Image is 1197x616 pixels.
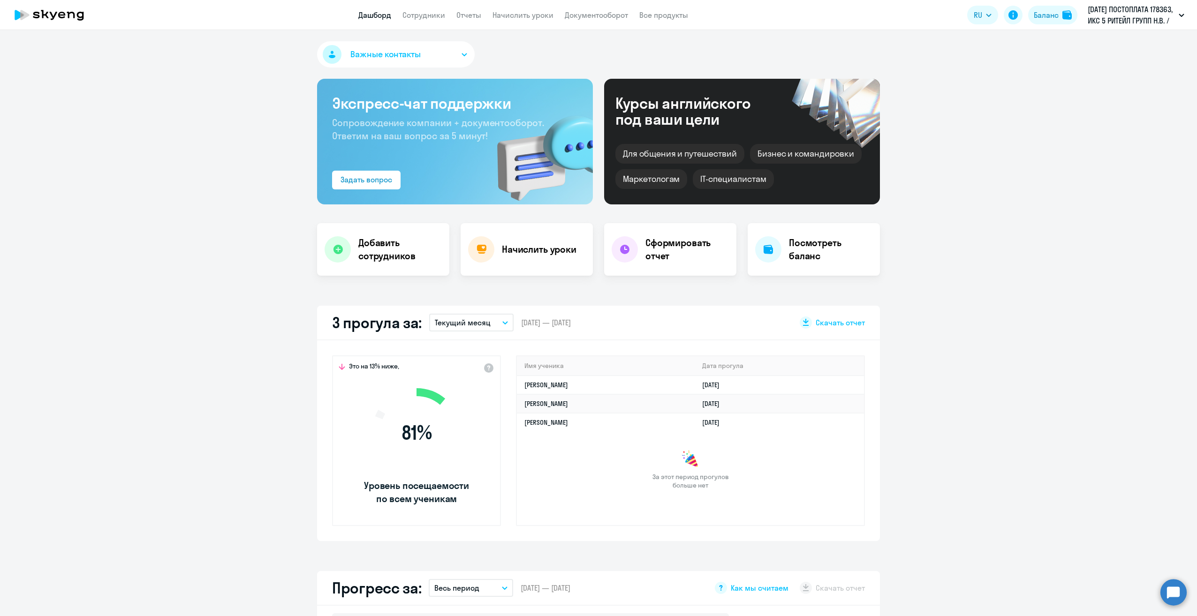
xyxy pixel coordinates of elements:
a: Сотрудники [402,10,445,20]
span: Уровень посещаемости по всем ученикам [363,479,470,505]
h4: Начислить уроки [502,243,576,256]
span: За этот период прогулов больше нет [651,473,730,489]
button: Задать вопрос [332,171,401,189]
span: [DATE] — [DATE] [521,583,570,593]
a: [DATE] [702,399,727,408]
span: 81 % [363,421,470,444]
img: congrats [681,450,700,469]
a: [PERSON_NAME] [524,381,568,389]
div: IT-специалистам [693,169,773,189]
div: Бизнес и командировки [750,144,862,164]
span: Сопровождение компании + документооборот. Ответим на ваш вопрос за 5 минут! [332,117,544,142]
h4: Сформировать отчет [645,236,729,263]
span: Скачать отчет [816,317,865,328]
div: Маркетологам [615,169,687,189]
a: [PERSON_NAME] [524,399,568,408]
button: Весь период [429,579,513,597]
div: Для общения и путешествий [615,144,744,164]
a: Начислить уроки [492,10,553,20]
div: Курсы английского под ваши цели [615,95,776,127]
p: Весь период [434,582,479,593]
h4: Посмотреть баланс [789,236,872,263]
a: Отчеты [456,10,481,20]
p: Текущий месяц [435,317,491,328]
a: [DATE] [702,418,727,427]
a: [PERSON_NAME] [524,418,568,427]
button: Балансbalance [1028,6,1077,24]
span: [DATE] — [DATE] [521,317,571,328]
div: Задать вопрос [341,174,392,185]
h3: Экспресс-чат поддержки [332,94,578,113]
button: Важные контакты [317,41,475,68]
p: [DATE] ПОСТОПЛАТА 178363, ИКС 5 РИТЕЙЛ ГРУПП Н.В. / X5 RETAIL GROUP N.V. [1088,4,1175,26]
span: Это на 13% ниже, [349,362,399,373]
th: Имя ученика [517,356,695,376]
h2: Прогресс за: [332,578,421,597]
button: RU [967,6,998,24]
img: balance [1062,10,1072,20]
h4: Добавить сотрудников [358,236,442,263]
img: bg-img [484,99,593,204]
a: Документооборот [565,10,628,20]
h2: 3 прогула за: [332,313,422,332]
th: Дата прогула [695,356,864,376]
button: [DATE] ПОСТОПЛАТА 178363, ИКС 5 РИТЕЙЛ ГРУПП Н.В. / X5 RETAIL GROUP N.V. [1083,4,1189,26]
div: Баланс [1034,9,1059,21]
span: Как мы считаем [731,583,788,593]
button: Текущий месяц [429,314,514,331]
span: Важные контакты [350,48,421,60]
a: Дашборд [358,10,391,20]
a: Все продукты [639,10,688,20]
span: RU [974,9,982,21]
a: [DATE] [702,381,727,389]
